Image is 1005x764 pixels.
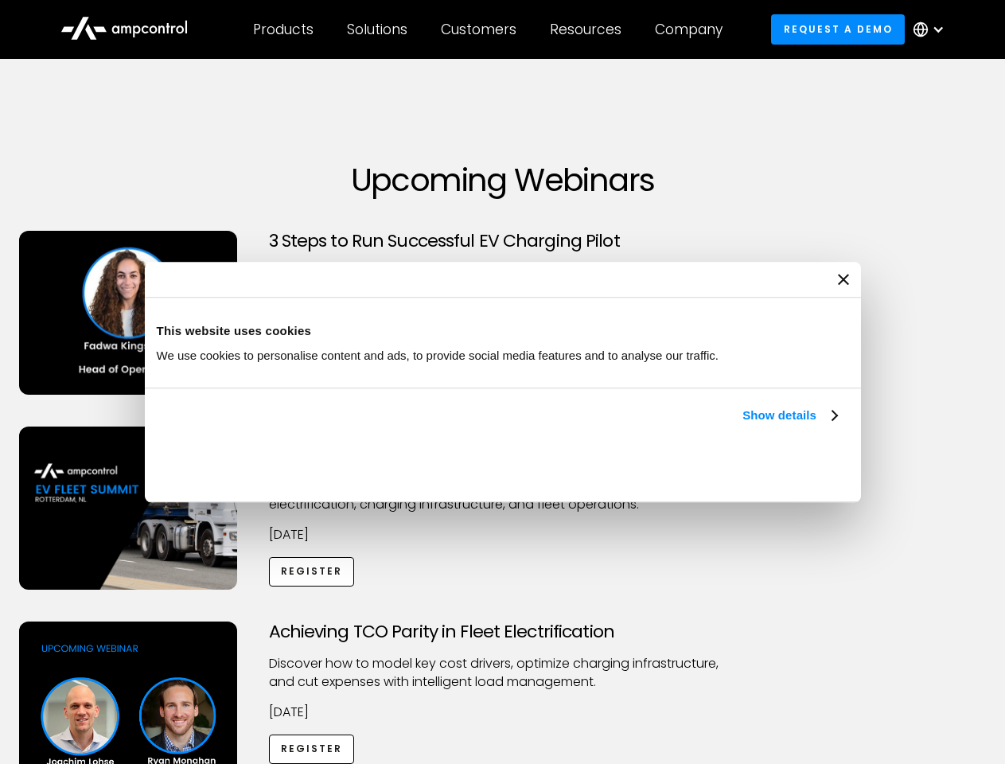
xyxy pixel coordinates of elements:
[347,21,407,38] div: Solutions
[550,21,621,38] div: Resources
[253,21,314,38] div: Products
[269,231,737,251] h3: 3 Steps to Run Successful EV Charging Pilot
[19,161,987,199] h1: Upcoming Webinars
[269,655,737,691] p: Discover how to model key cost drivers, optimize charging infrastructure, and cut expenses with i...
[614,443,843,489] button: Okay
[157,349,719,362] span: We use cookies to personalise content and ads, to provide social media features and to analyse ou...
[269,622,737,642] h3: Achieving TCO Parity in Fleet Electrification
[269,526,737,544] p: [DATE]
[655,21,723,38] div: Company
[157,322,849,341] div: This website uses cookies
[742,406,836,425] a: Show details
[269,704,737,721] p: [DATE]
[269,735,355,764] a: Register
[269,557,355,587] a: Register
[771,14,905,44] a: Request a demo
[441,21,516,38] div: Customers
[838,274,849,285] button: Close banner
